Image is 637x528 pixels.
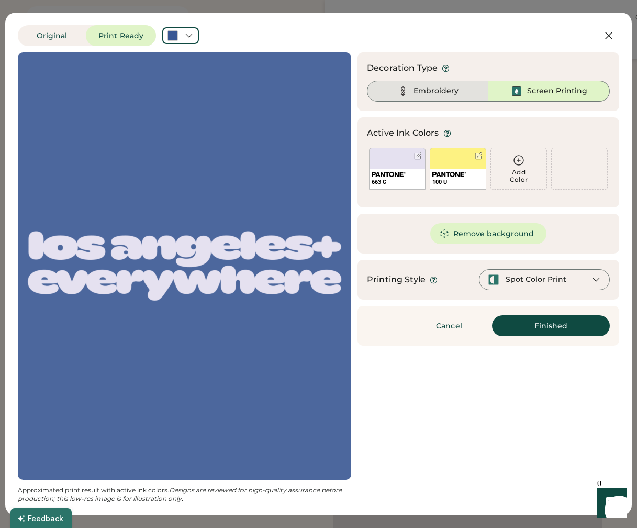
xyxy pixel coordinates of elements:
button: Original [18,25,86,46]
div: Add Color [491,169,546,183]
button: Cancel [412,315,486,336]
div: 100 U [432,178,484,186]
button: Remove background [430,223,547,244]
img: spot-color-green.svg [488,274,499,285]
button: Finished [492,315,610,336]
img: 1024px-Pantone_logo.svg.png [372,172,406,177]
div: Printing Style [367,273,426,286]
img: Thread%20-%20Unselected.svg [397,85,409,97]
button: Print Ready [86,25,156,46]
div: Spot Color Print [506,274,566,285]
div: Approximated print result with active ink colors. [18,486,351,503]
div: Embroidery [414,86,459,96]
img: Ink%20-%20Selected.svg [510,85,523,97]
div: Active Ink Colors [367,127,439,139]
div: Screen Printing [527,86,587,96]
div: 663 C [372,178,423,186]
div: Decoration Type [367,62,438,74]
img: 1024px-Pantone_logo.svg.png [432,172,466,177]
em: Designs are reviewed for high-quality assurance before production; this low-res image is for illu... [18,486,343,502]
iframe: Front Chat [587,481,632,526]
